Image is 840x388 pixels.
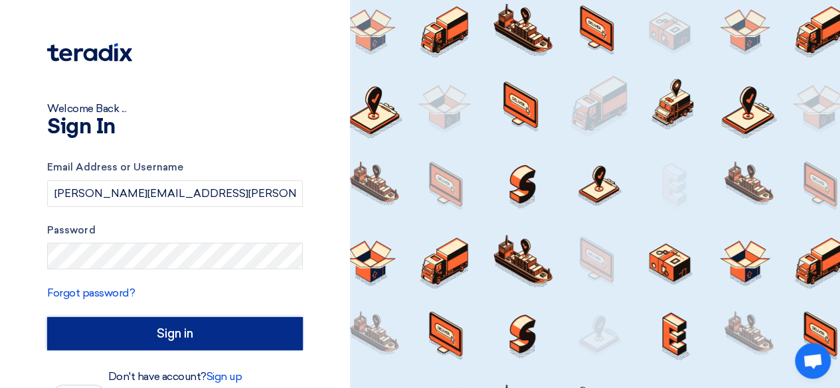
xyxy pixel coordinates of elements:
[47,43,132,62] img: Teradix logo
[47,180,303,207] input: Enter your business email or username
[795,343,831,379] div: Open chat
[47,317,303,350] input: Sign in
[47,160,303,175] label: Email Address or Username
[47,287,135,299] a: Forgot password?
[47,101,303,117] div: Welcome Back ...
[47,117,303,138] h1: Sign In
[47,369,303,385] div: Don't have account?
[207,370,242,383] a: Sign up
[47,223,303,238] label: Password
